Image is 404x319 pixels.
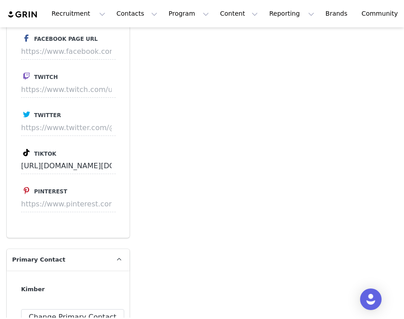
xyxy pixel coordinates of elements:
strong: Kimber [21,286,45,293]
span: Facebook Page URL [34,36,98,42]
div: Open Intercom Messenger [360,288,382,310]
input: https://www.facebook.com/@username [21,44,116,60]
input: https://www.twitch.com/username [21,82,116,98]
span: Twitter [34,112,61,118]
button: Content [215,4,264,24]
span: Tiktok [34,151,56,157]
span: Primary Contact [12,255,65,264]
input: https://www.twitter.com/@username [21,120,116,136]
a: Brands [320,4,356,24]
input: https://www.pinterest.com/username [21,196,116,212]
img: grin logo [7,10,39,19]
button: Program [163,4,214,24]
span: Pinterest [34,188,67,195]
button: Reporting [264,4,319,24]
body: Rich Text Area. Press ALT-0 for help. [7,7,226,17]
input: https://www.tiktok.com/@username [21,158,116,174]
button: Recruitment [46,4,111,24]
button: Contacts [111,4,163,24]
span: Twitch [34,74,58,80]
